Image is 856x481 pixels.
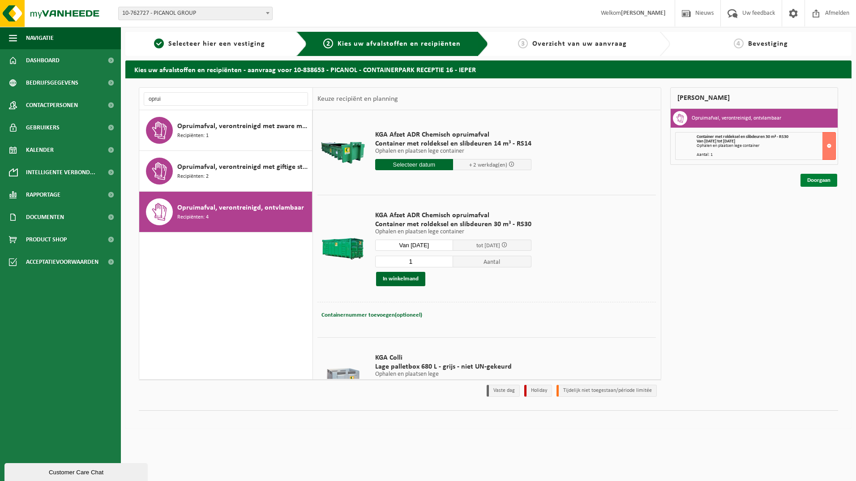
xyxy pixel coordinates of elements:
span: Acceptatievoorwaarden [26,251,98,273]
span: + 2 werkdag(en) [469,162,507,168]
span: Recipiënten: 2 [177,172,209,181]
span: Lage palletbox 680 L - grijs - niet UN-gekeurd [375,362,512,371]
div: Ophalen en plaatsen lege container [697,144,836,148]
span: Navigatie [26,27,54,49]
span: Contactpersonen [26,94,78,116]
span: Container met roldeksel en slibdeuren 30 m³ - RS30 [697,134,788,139]
span: Recipiënten: 1 [177,132,209,140]
span: Rapportage [26,184,60,206]
li: Tijdelijk niet toegestaan/période limitée [556,385,657,397]
span: Documenten [26,206,64,228]
p: Ophalen en plaatsen lege container [375,148,531,155]
span: 10-762727 - PICANOL GROUP [118,7,273,20]
button: Containernummer toevoegen(optioneel) [321,309,423,322]
iframe: chat widget [4,461,150,481]
input: Materiaal zoeken [144,92,308,106]
button: In winkelmand [376,272,425,286]
p: Ophalen en plaatsen lege container [375,229,531,235]
button: Opruimafval, verontreinigd, ontvlambaar Recipiënten: 4 [139,192,312,232]
div: Keuze recipiënt en planning [313,88,402,110]
p: Ophalen en plaatsen lege [375,371,512,378]
span: 4 [734,39,744,48]
span: KGA Colli [375,353,512,362]
input: Selecteer datum [375,240,454,251]
span: KGA Afzet ADR Chemisch opruimafval [375,211,531,220]
span: tot [DATE] [476,243,500,249]
span: Opruimafval, verontreinigd, ontvlambaar [177,202,304,213]
li: Vaste dag [487,385,520,397]
span: 1 [154,39,164,48]
input: Selecteer datum [375,159,454,170]
h2: Kies uw afvalstoffen en recipiënten - aanvraag voor 10-838653 - PICANOL - CONTAINERPARK RECEPTIE ... [125,60,852,78]
span: Container met roldeksel en slibdeuren 14 m³ - RS14 [375,139,531,148]
span: 10-762727 - PICANOL GROUP [119,7,272,20]
button: Opruimafval, verontreinigd met giftige stoffen, verpakt in vaten Recipiënten: 2 [139,151,312,192]
h3: Opruimafval, verontreinigd, ontvlambaar [692,111,781,125]
div: Aantal: 1 [697,153,836,157]
div: [PERSON_NAME] [670,87,839,109]
span: Aantal [453,256,531,267]
span: 2 [323,39,333,48]
span: Bevestiging [748,40,788,47]
button: Opruimafval, verontreinigd met zware metalen Recipiënten: 1 [139,110,312,151]
span: Overzicht van uw aanvraag [532,40,627,47]
span: Bedrijfsgegevens [26,72,78,94]
span: Opruimafval, verontreinigd met giftige stoffen, verpakt in vaten [177,162,310,172]
strong: [PERSON_NAME] [621,10,666,17]
span: Recipiënten: 4 [177,213,209,222]
span: Kies uw afvalstoffen en recipiënten [338,40,461,47]
span: Product Shop [26,228,67,251]
span: Containernummer toevoegen(optioneel) [321,312,422,318]
li: Holiday [524,385,552,397]
span: Gebruikers [26,116,60,139]
span: Intelligente verbond... [26,161,95,184]
a: 1Selecteer hier een vestiging [130,39,289,49]
a: Doorgaan [800,174,837,187]
span: Container met roldeksel en slibdeuren 30 m³ - RS30 [375,220,531,229]
span: KGA Afzet ADR Chemisch opruimafval [375,130,531,139]
span: Dashboard [26,49,60,72]
span: 3 [518,39,528,48]
strong: Van [DATE] tot [DATE] [697,139,735,144]
span: Selecteer hier een vestiging [168,40,265,47]
span: Opruimafval, verontreinigd met zware metalen [177,121,310,132]
span: Kalender [26,139,54,161]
